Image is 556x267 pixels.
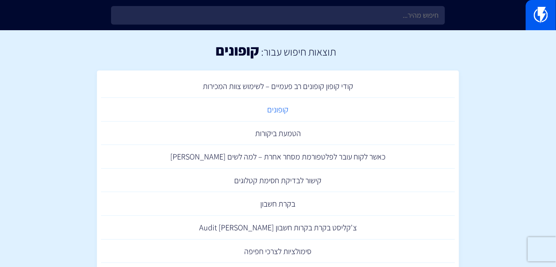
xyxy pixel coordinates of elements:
a: צ'קליסט בקרת בקרות חשבון Audit [PERSON_NAME] [101,216,455,240]
h1: קופונים [216,42,259,58]
input: חיפוש מהיר... [111,6,445,25]
a: קופונים [101,98,455,122]
h2: תוצאות חיפוש עבור: [259,46,336,58]
a: קישור לבדיקת חסימת קטלוגים [101,169,455,192]
a: כאשר לקוח עובר לפלטפורמת מסחר אחרת – למה לשים [PERSON_NAME] [101,145,455,169]
a: סימולציות לצרכי חפיפה [101,240,455,263]
a: בקרת חשבון [101,192,455,216]
a: הטמעת ביקורות [101,122,455,145]
a: קודי קופון קופונים רב פעמיים – לשימוש צוות המכירות [101,75,455,98]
